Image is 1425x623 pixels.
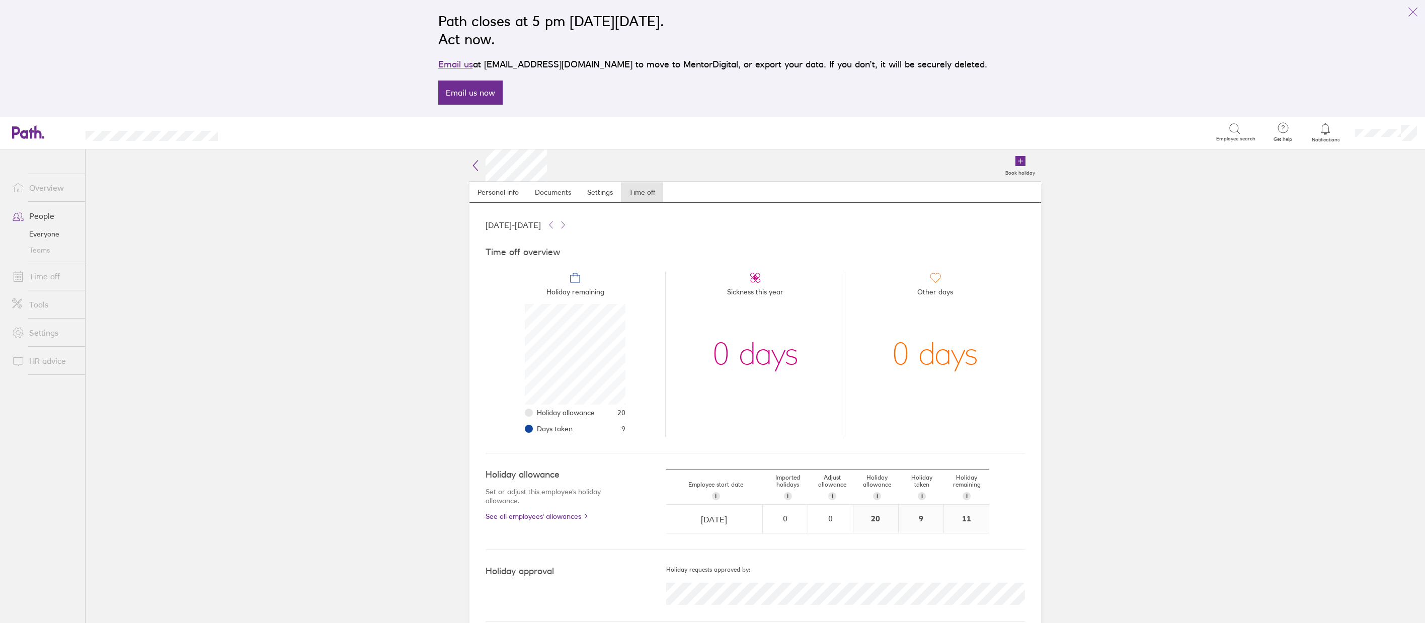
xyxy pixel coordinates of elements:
label: Book holiday [999,167,1041,176]
div: 11 [944,505,989,533]
span: Get help [1266,136,1299,142]
a: People [4,206,85,226]
div: Search [245,127,271,136]
h4: Time off overview [486,247,1025,258]
span: i [787,492,788,500]
span: i [921,492,923,500]
span: Holiday remaining [546,284,604,304]
p: at [EMAIL_ADDRESS][DOMAIN_NAME] to move to MentorDigital, or export your data. If you don’t, it w... [438,57,987,71]
a: See all employees' allowances [486,512,626,520]
span: i [877,492,878,500]
div: 0 [809,514,852,523]
span: Days taken [537,425,573,433]
span: [DATE] - [DATE] [486,220,541,229]
div: Holiday taken [900,470,944,504]
div: 0 days [892,304,978,405]
a: Everyone [4,226,85,242]
a: Notifications [1309,122,1342,143]
span: Notifications [1309,137,1342,143]
h5: Holiday requests approved by: [666,566,1025,573]
span: Other days [917,284,953,304]
a: Teams [4,242,85,258]
span: Employee search [1216,136,1255,142]
a: Personal info [469,182,527,202]
span: 9 [621,425,625,433]
input: dd/mm/yyyy [667,505,762,533]
h4: Holiday allowance [486,470,626,480]
h4: Holiday approval [486,566,666,577]
div: 0 [763,514,807,523]
h2: Path closes at 5 pm [DATE][DATE]. Act now. [438,12,987,48]
a: Time off [4,266,85,286]
div: 20 [853,505,898,533]
a: Time off [621,182,663,202]
a: Email us now [438,81,503,105]
div: Holiday allowance [855,470,900,504]
span: Holiday allowance [537,409,595,417]
a: Email us [438,59,473,69]
div: 0 days [713,304,799,405]
a: Settings [4,323,85,343]
span: i [832,492,833,500]
div: Adjust allowance [810,470,855,504]
span: i [715,492,717,500]
a: Tools [4,294,85,315]
a: Settings [579,182,621,202]
div: Holiday remaining [944,470,989,504]
span: i [966,492,968,500]
div: 9 [899,505,943,533]
span: 20 [617,409,625,417]
div: Employee start date [666,477,765,504]
div: Imported holidays [765,470,810,504]
a: HR advice [4,351,85,371]
a: Book holiday [999,149,1041,182]
span: Sickness this year [727,284,783,304]
a: Overview [4,178,85,198]
p: Set or adjust this employee's holiday allowance. [486,487,626,505]
a: Documents [527,182,579,202]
